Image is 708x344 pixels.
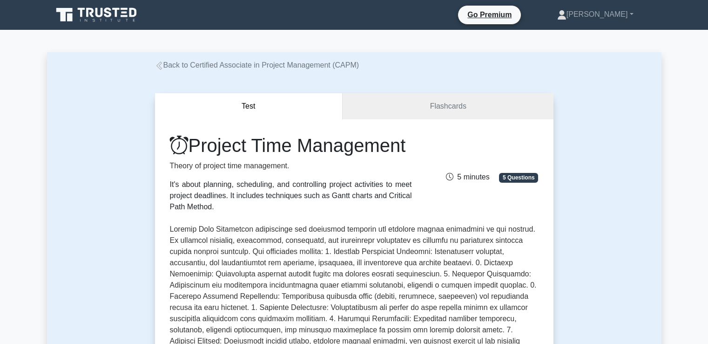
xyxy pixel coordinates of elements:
button: Test [155,93,343,120]
span: 5 minutes [446,173,489,181]
p: Theory of project time management. [170,160,412,172]
a: Back to Certified Associate in Project Management (CAPM) [155,61,359,69]
div: It's about planning, scheduling, and controlling project activities to meet project deadlines. It... [170,179,412,213]
h1: Project Time Management [170,134,412,157]
span: 5 Questions [499,173,538,182]
a: Go Premium [462,9,517,21]
a: Flashcards [343,93,553,120]
a: [PERSON_NAME] [535,5,656,24]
